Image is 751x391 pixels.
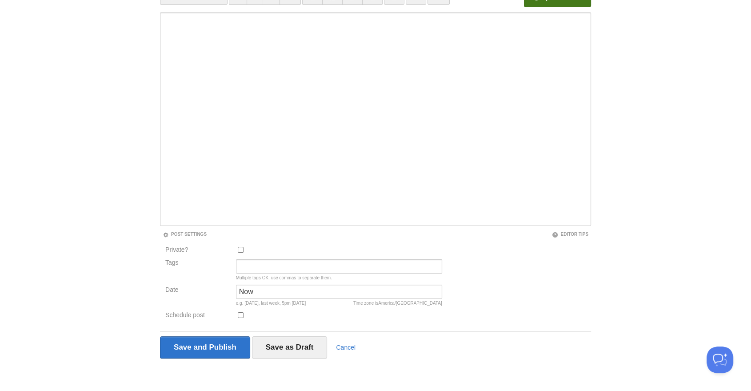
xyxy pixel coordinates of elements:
label: Tags [163,259,233,266]
span: America/[GEOGRAPHIC_DATA] [378,301,442,306]
iframe: Help Scout Beacon - Open [707,347,733,373]
input: Save as Draft [252,336,328,359]
input: Save and Publish [160,336,250,359]
label: Schedule post [165,312,231,320]
a: Editor Tips [552,232,588,237]
div: Time zone is [353,301,442,306]
div: Multiple tags OK, use commas to separate them. [236,276,442,280]
div: e.g. [DATE], last week, 5pm [DATE] [236,301,442,306]
label: Private? [165,246,231,255]
a: Post Settings [163,232,207,237]
a: Cancel [336,344,356,351]
label: Date [165,286,231,295]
